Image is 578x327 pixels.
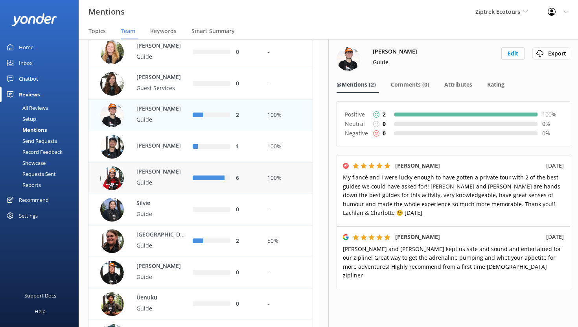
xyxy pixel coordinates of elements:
p: 0 [383,120,386,128]
span: @Mentions (2) [337,81,376,89]
div: - [267,79,307,88]
div: 0 [236,205,256,214]
p: 0 % [542,129,562,138]
p: [GEOGRAPHIC_DATA] [136,231,188,239]
div: Recommend [19,192,49,208]
img: 60-1704323181.jpg [100,41,124,64]
p: Guide [136,178,188,187]
div: Export [534,49,568,58]
div: 6 [236,174,256,183]
p: 100 % [542,110,562,119]
p: [PERSON_NAME] [136,168,188,176]
span: Topics [88,27,106,35]
div: Settings [19,208,38,224]
a: All Reviews [5,102,79,113]
div: row [88,131,313,163]
span: Team [121,27,135,35]
div: Record Feedback [5,146,63,157]
div: 2 [236,111,256,120]
img: 60-1745795041.JPG [100,135,124,159]
p: Guide [136,115,188,124]
img: 60-1734151383.JPG [100,292,124,316]
p: Guest Services [136,84,188,92]
div: 100% [267,111,307,120]
img: 60-1693189981.jpg [100,72,124,96]
button: Edit [501,47,525,60]
h4: [PERSON_NAME] [373,47,417,56]
span: Ziptrek Ecotours [475,8,520,15]
p: Guide [136,273,188,281]
p: [DATE] [546,161,564,170]
div: Setup [5,113,36,124]
img: 63-1638745014.jpg [100,198,124,222]
p: Guide [136,52,188,61]
p: [PERSON_NAME] [136,105,188,113]
div: Chatbot [19,71,38,87]
a: Mentions [5,124,79,135]
span: Smart Summary [191,27,235,35]
div: 0 [236,268,256,277]
p: 0 [383,129,386,138]
p: Guide [373,58,388,67]
p: 0 % [542,120,562,128]
div: 100% [267,142,307,151]
p: Silvie [136,199,188,208]
img: 60-1718848760.JPG [100,229,124,253]
div: Send Requests [5,135,57,146]
a: Requests Sent [5,168,79,179]
span: Comments (0) [391,81,429,89]
div: row [88,194,313,225]
p: [DATE] [546,233,564,241]
div: All Reviews [5,102,48,113]
p: Guide [136,241,188,250]
p: [PERSON_NAME] [136,262,188,271]
div: Reports [5,179,41,190]
a: Reports [5,179,79,190]
div: 0 [236,79,256,88]
a: Send Requests [5,135,79,146]
p: [PERSON_NAME] [136,42,188,50]
span: Rating [487,81,504,89]
a: Showcase [5,157,79,168]
span: Attributes [444,81,472,89]
div: - [267,48,307,57]
p: [PERSON_NAME] [136,141,188,150]
div: 1 [236,142,256,151]
p: Positive [345,110,368,119]
div: 50% [267,237,307,246]
img: 60-1750636364.JPG [100,166,124,190]
div: Help [35,303,46,319]
h5: [PERSON_NAME] [395,233,440,241]
div: Requests Sent [5,168,56,179]
h3: Mentions [88,6,125,18]
img: yonder-white-logo.png [12,13,57,26]
span: Keywords [150,27,177,35]
div: row [88,37,313,68]
div: row [88,100,313,131]
div: 0 [236,48,256,57]
p: Neutral [345,119,368,129]
div: Reviews [19,87,40,102]
img: 60-1745797941.JPG [100,103,124,127]
div: - [267,268,307,277]
a: Record Feedback [5,146,79,157]
div: 100% [267,174,307,183]
img: 60-1750636384.JPG [100,261,124,285]
div: - [267,205,307,214]
p: Uenuku [136,294,188,302]
p: Guide [136,210,188,218]
div: - [267,300,307,309]
div: row [88,163,313,194]
p: Negative [345,129,368,138]
a: Setup [5,113,79,124]
span: [PERSON_NAME] and [PERSON_NAME] kept us safe and sound and entertained for our zipline! Great way... [343,245,561,279]
p: Guide [136,304,188,313]
div: row [88,288,313,320]
div: Support Docs [24,288,56,303]
img: 60-1745797941.JPG [337,47,360,71]
div: Mentions [5,124,47,135]
p: 2 [383,110,386,119]
div: 0 [236,300,256,309]
div: Home [19,39,33,55]
div: Showcase [5,157,46,168]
